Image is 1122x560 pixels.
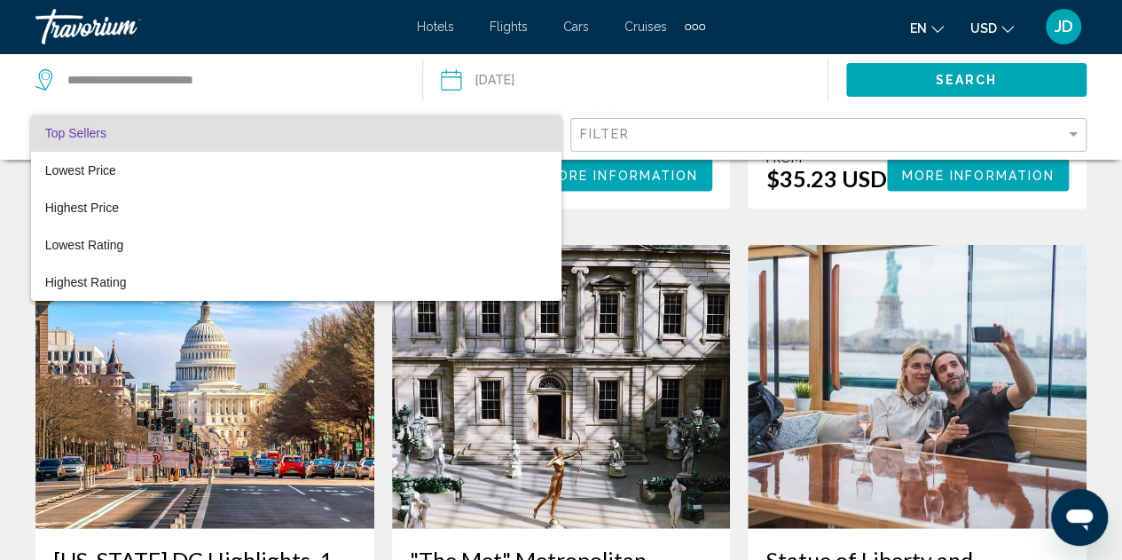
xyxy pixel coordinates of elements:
[45,126,106,140] span: Top Sellers
[31,114,561,301] div: Sort by
[45,275,127,289] span: Highest Rating
[45,238,124,252] span: Lowest Rating
[45,163,116,177] span: Lowest Price
[1051,489,1108,546] iframe: Button to launch messaging window
[45,201,119,215] span: Highest Price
